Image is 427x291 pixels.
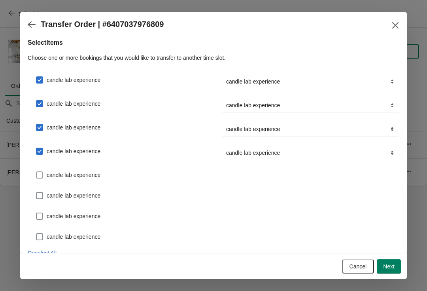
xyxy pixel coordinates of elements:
[47,171,100,179] span: candle lab experience
[388,18,402,32] button: Close
[383,263,395,270] span: Next
[28,250,57,256] span: Deselect All
[377,259,401,274] button: Next
[47,192,100,200] span: candle lab experience
[41,20,164,29] h2: Transfer Order | #6407037976809
[342,259,374,274] button: Cancel
[25,246,60,260] button: Deselect All
[28,38,399,48] h2: Select Items
[28,54,399,62] p: Choose one or more bookings that you would like to transfer to another time slot.
[47,124,100,131] span: candle lab experience
[47,100,100,108] span: candle lab experience
[47,76,100,84] span: candle lab experience
[47,212,100,220] span: candle lab experience
[350,263,367,270] span: Cancel
[47,147,100,155] span: candle lab experience
[47,233,100,241] span: candle lab experience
